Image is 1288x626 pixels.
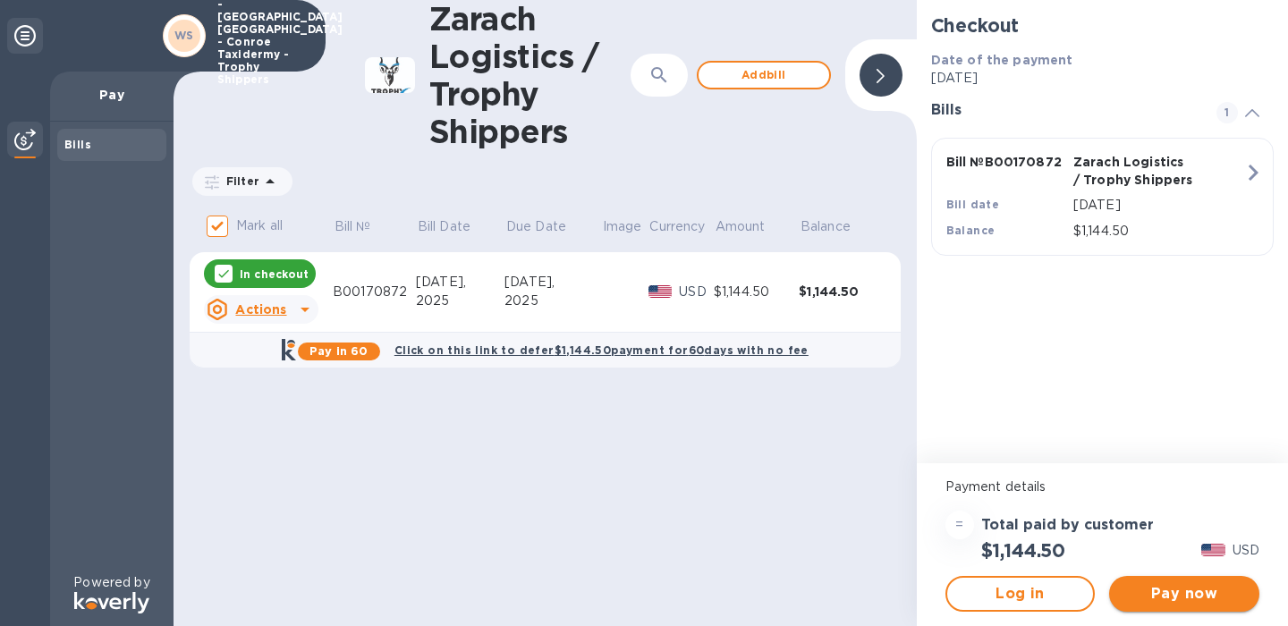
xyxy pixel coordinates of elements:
[506,217,589,236] span: Due Date
[981,517,1154,534] h3: Total paid by customer
[418,217,494,236] span: Bill Date
[799,283,884,300] div: $1,144.50
[309,344,368,358] b: Pay in 60
[235,302,286,317] u: Actions
[945,478,1259,496] p: Payment details
[962,583,1080,605] span: Log in
[801,217,874,236] span: Balance
[73,573,149,592] p: Powered by
[1216,102,1238,123] span: 1
[418,217,470,236] p: Bill Date
[416,292,504,310] div: 2025
[931,138,1274,256] button: Bill №B00170872Zarach Logistics / Trophy ShippersBill date[DATE]Balance$1,144.50
[333,283,416,301] div: B00170872
[649,217,705,236] p: Currency
[1073,196,1244,215] p: [DATE]
[236,216,283,235] p: Mark all
[504,273,601,292] div: [DATE],
[1073,222,1244,241] p: $1,144.50
[945,576,1096,612] button: Log in
[240,266,309,282] p: In checkout
[1201,544,1225,556] img: USD
[945,511,974,539] div: =
[174,29,194,42] b: WS
[931,14,1274,37] h2: Checkout
[679,283,714,301] p: USD
[801,217,851,236] p: Balance
[1123,583,1245,605] span: Pay now
[219,173,259,189] p: Filter
[1109,576,1259,612] button: Pay now
[335,217,371,236] p: Bill №
[716,217,766,236] p: Amount
[64,86,159,104] p: Pay
[931,102,1195,119] h3: Bills
[1073,153,1193,189] p: Zarach Logistics / Trophy Shippers
[697,61,831,89] button: Addbill
[504,292,601,310] div: 2025
[931,69,1274,88] p: [DATE]
[416,273,504,292] div: [DATE],
[394,343,809,357] b: Click on this link to defer $1,144.50 payment for 60 days with no fee
[74,592,149,613] img: Logo
[716,217,789,236] span: Amount
[931,53,1073,67] b: Date of the payment
[648,285,673,298] img: USD
[714,283,799,301] div: $1,144.50
[1233,541,1259,560] p: USD
[946,224,996,237] b: Balance
[946,198,1000,211] b: Bill date
[981,539,1065,562] h2: $1,144.50
[603,217,642,236] p: Image
[946,153,1066,171] p: Bill № B00170872
[64,138,91,151] b: Bills
[506,217,566,236] p: Due Date
[335,217,394,236] span: Bill №
[713,64,815,86] span: Add bill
